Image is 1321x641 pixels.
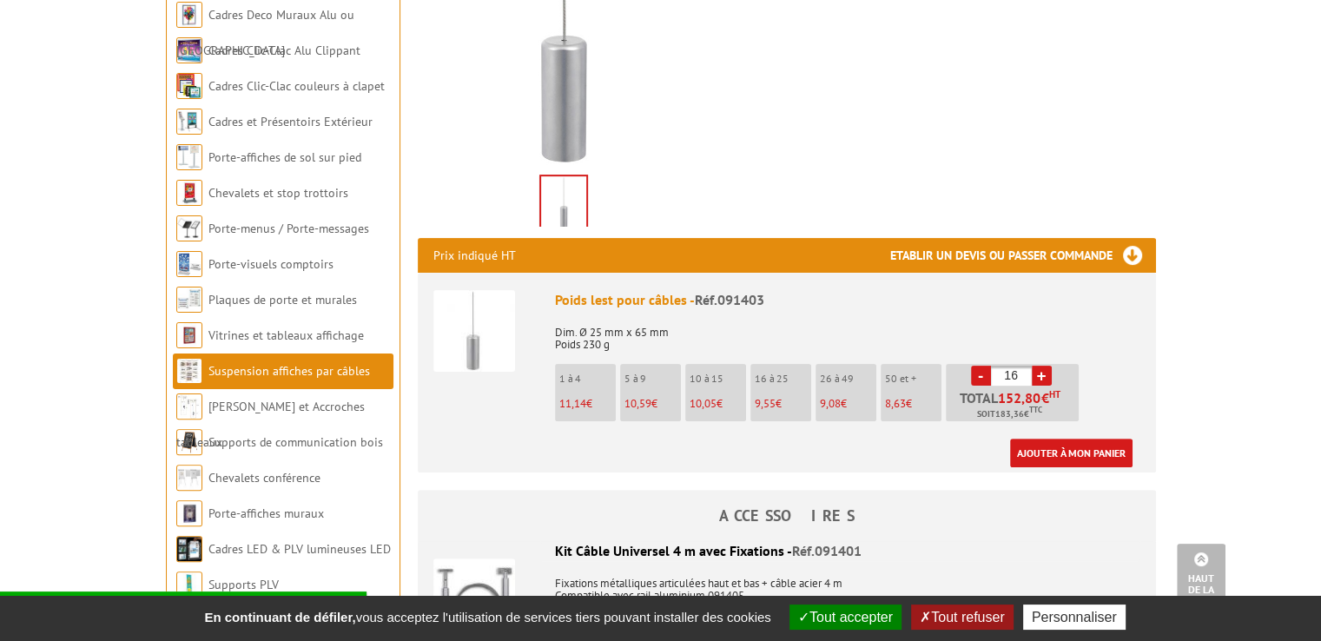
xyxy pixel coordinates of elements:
[208,577,279,592] a: Supports PLV
[911,605,1013,630] button: Tout refuser
[208,327,364,343] a: Vitrines et tableaux affichage
[1177,544,1225,615] a: Haut de la page
[176,144,202,170] img: Porte-affiches de sol sur pied
[176,536,202,562] img: Cadres LED & PLV lumineuses LED
[176,399,365,450] a: [PERSON_NAME] et Accroches tableaux
[208,78,385,94] a: Cadres Clic-Clac couleurs à clapet
[176,7,354,58] a: Cadres Deco Muraux Alu ou [GEOGRAPHIC_DATA]
[755,373,811,385] p: 16 à 25
[695,291,764,308] span: Réf.091403
[176,251,202,277] img: Porte-visuels comptoirs
[1010,439,1133,467] a: Ajouter à mon panier
[559,373,616,385] p: 1 à 4
[690,398,746,410] p: €
[433,558,515,640] img: Kit Câble Universel 4 m avec Fixations
[559,398,616,410] p: €
[176,2,202,28] img: Cadres Deco Muraux Alu ou Bois
[208,541,391,557] a: Cadres LED & PLV lumineuses LED
[176,73,202,99] img: Cadres Clic-Clac couleurs à clapet
[624,398,681,410] p: €
[755,398,811,410] p: €
[1049,388,1060,400] sup: HT
[1041,391,1049,405] span: €
[176,572,202,598] img: Supports PLV
[555,314,1140,351] p: Dim. Ø 25 mm x 65 mm Poids 230 g
[690,373,746,385] p: 10 à 15
[820,396,841,411] span: 9,08
[792,542,862,559] span: Réf.091401
[977,407,1042,421] span: Soit €
[624,373,681,385] p: 5 à 9
[624,396,651,411] span: 10,59
[1023,605,1126,630] button: Personnaliser (fenêtre modale)
[890,238,1156,273] h3: Etablir un devis ou passer commande
[885,398,941,410] p: €
[176,322,202,348] img: Vitrines et tableaux affichage
[433,238,516,273] p: Prix indiqué HT
[176,180,202,206] img: Chevalets et stop trottoirs
[555,290,1140,310] div: Poids lest pour câbles -
[1029,405,1042,414] sup: TTC
[208,292,357,307] a: Plaques de porte et murales
[204,610,355,624] strong: En continuant de défiler,
[195,610,779,624] span: vous acceptez l'utilisation de services tiers pouvant installer des cookies
[208,470,320,486] a: Chevalets conférence
[208,43,360,58] a: Cadres Clic-Clac Alu Clippant
[208,506,324,521] a: Porte-affiches muraux
[208,221,369,236] a: Porte-menus / Porte-messages
[176,358,202,384] img: Suspension affiches par câbles
[820,398,876,410] p: €
[208,185,348,201] a: Chevalets et stop trottoirs
[820,373,876,385] p: 26 à 49
[971,366,991,386] a: -
[176,109,202,135] img: Cadres et Présentoirs Extérieur
[950,391,1079,421] p: Total
[998,391,1041,405] span: 152,80
[541,176,586,230] img: suspendus_par_cables_091403_1.jpg
[208,114,373,129] a: Cadres et Présentoirs Extérieur
[176,393,202,420] img: Cimaises et Accroches tableaux
[755,396,776,411] span: 9,55
[885,373,941,385] p: 50 et +
[208,363,370,379] a: Suspension affiches par câbles
[789,605,902,630] button: Tout accepter
[208,149,361,165] a: Porte-affiches de sol sur pied
[995,407,1024,421] span: 183,36
[433,565,1140,614] p: Fixations métalliques articulées haut et bas + câble acier 4 m Compatible avec rail aluminium 091...
[690,396,717,411] span: 10,05
[1032,366,1052,386] a: +
[433,541,1140,561] div: Kit Câble Universel 4 m avec Fixations -
[208,434,383,450] a: Supports de communication bois
[433,290,515,372] img: Poids lest pour câbles
[418,507,1156,525] h4: ACCESSOIRES
[176,465,202,491] img: Chevalets conférence
[176,287,202,313] img: Plaques de porte et murales
[559,396,586,411] span: 11,14
[176,215,202,241] img: Porte-menus / Porte-messages
[885,396,906,411] span: 8,63
[208,256,334,272] a: Porte-visuels comptoirs
[176,500,202,526] img: Porte-affiches muraux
